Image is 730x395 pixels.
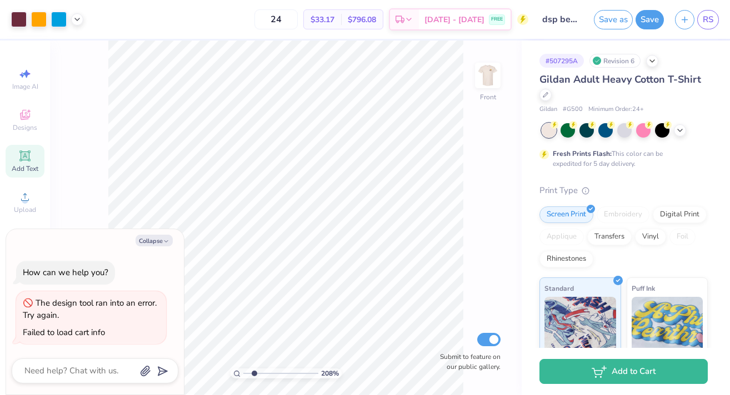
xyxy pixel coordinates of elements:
span: Add Text [12,164,38,173]
div: Applique [539,229,584,245]
span: # G500 [563,105,583,114]
div: Embroidery [597,206,649,223]
img: Front [477,64,499,87]
span: Gildan [539,105,557,114]
input: Untitled Design [534,8,588,31]
div: # 507295A [539,54,584,68]
span: RS [703,13,713,26]
div: Print Type [539,184,708,197]
button: Save [636,10,664,29]
span: Puff Ink [632,282,655,294]
div: Vinyl [635,229,666,245]
div: Digital Print [653,206,707,223]
button: Collapse [136,235,173,246]
strong: Fresh Prints Flash: [553,149,612,158]
span: $33.17 [311,14,334,26]
span: Designs [13,123,37,132]
span: Standard [544,282,574,294]
span: 208 % [321,368,339,378]
div: This color can be expedited for 5 day delivery. [553,149,689,169]
div: Transfers [587,229,632,245]
div: Foil [669,229,696,245]
div: Screen Print [539,206,593,223]
img: Standard [544,297,616,352]
span: Upload [14,205,36,214]
button: Save as [594,10,633,29]
div: The design tool ran into an error. Try again. [23,297,157,321]
img: Puff Ink [632,297,703,352]
span: FREE [491,16,503,23]
a: RS [697,10,719,29]
input: – – [254,9,298,29]
div: Failed to load cart info [23,327,105,338]
div: Revision 6 [589,54,641,68]
button: Add to Cart [539,359,708,384]
div: Rhinestones [539,251,593,267]
div: How can we help you? [23,267,108,278]
span: [DATE] - [DATE] [424,14,484,26]
span: $796.08 [348,14,376,26]
label: Submit to feature on our public gallery. [434,352,501,372]
span: Minimum Order: 24 + [588,105,644,114]
span: Gildan Adult Heavy Cotton T-Shirt [539,73,701,86]
span: Image AI [12,82,38,91]
div: Front [480,92,496,102]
